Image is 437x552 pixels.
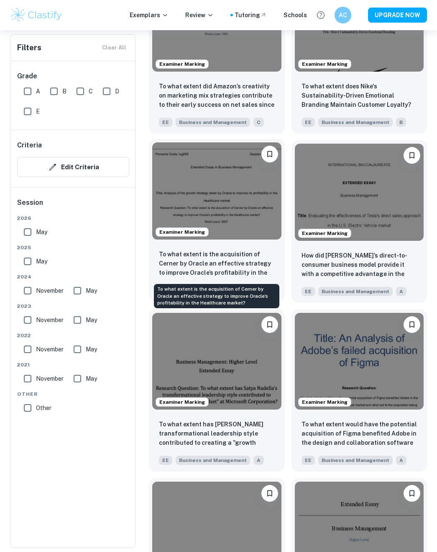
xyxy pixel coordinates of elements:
span: Examiner Marking [299,398,351,406]
span: Business and Management [176,456,250,465]
span: D [115,87,119,96]
span: Business and Management [318,456,393,465]
span: Examiner Marking [156,228,208,236]
p: Review [185,10,214,20]
p: To what extent does Nike's Sustainability-Driven Emotional Branding Maintain Customer Loyalty? [302,82,417,109]
span: November [36,374,64,383]
span: May [36,257,47,266]
span: E [36,107,40,116]
button: Bookmark [261,146,278,163]
button: UPGRADE NOW [368,8,427,23]
span: 2025 [17,244,129,251]
span: 2024 [17,273,129,281]
button: Bookmark [261,316,278,333]
span: Other [36,403,51,413]
span: Business and Management [318,118,393,127]
p: To what extent would have the potential acquisition of Figma benefited Adobe in the design and co... [302,420,417,448]
span: A [396,287,406,296]
span: C [89,87,93,96]
span: 2022 [17,332,129,339]
span: Other [17,390,129,398]
a: Examiner MarkingBookmarkTo what extent has Satya Nadella's transformational leadership style cont... [149,310,285,472]
img: Business and Management EE example thumbnail: How did Tesla’s direct-to-consumer busin [295,144,424,240]
p: How did Tesla’s direct-to-consumer business model provide it with a competitive advantage in the ... [302,251,417,279]
span: Examiner Marking [156,60,208,68]
span: 2021 [17,361,129,369]
img: Business and Management EE example thumbnail: To what extent is the acquisition of Cer [152,142,281,239]
a: Schools [284,10,307,20]
a: Examiner MarkingBookmarkHow did Tesla’s direct-to-consumer business model provide it with a compe... [291,140,427,302]
span: B [396,118,406,127]
span: 2023 [17,302,129,310]
a: Tutoring [235,10,267,20]
button: Bookmark [404,147,420,164]
h6: Grade [17,71,129,81]
span: EE [302,287,315,296]
span: A [36,87,40,96]
span: May [86,345,97,354]
div: To what extent is the acquisition of Cerner by Oracle an effective strategy to improve Oracle’s p... [154,284,279,308]
img: Business and Management EE example thumbnail: To what extent would have the potential [295,313,424,410]
span: May [86,315,97,325]
h6: AC [338,10,348,20]
span: November [36,345,64,354]
button: Help and Feedback [314,8,328,22]
span: A [253,456,264,465]
span: November [36,315,64,325]
a: Examiner MarkingBookmarkTo what extent would have the potential acquisition of Figma benefited Ad... [291,310,427,472]
span: Business and Management [318,287,393,296]
span: B [62,87,66,96]
p: To what extent has Satya Nadella's transformational leadership style contributed to creating a "g... [159,420,275,448]
span: May [86,286,97,295]
p: Exemplars [130,10,169,20]
span: Examiner Marking [299,230,351,237]
img: Clastify logo [10,7,63,23]
span: EE [159,456,172,465]
button: AC [335,7,351,23]
span: EE [302,118,315,127]
span: November [36,286,64,295]
button: Bookmark [404,316,420,333]
span: C [253,118,264,127]
p: To what extent is the acquisition of Cerner by Oracle an effective strategy to improve Oracle’s p... [159,250,275,278]
p: To what extent did Amazon’s creativity on marketing mix strategies contribute to their early succ... [159,82,275,110]
button: Edit Criteria [17,157,129,177]
span: May [36,227,47,237]
span: 2026 [17,214,129,222]
span: EE [302,456,315,465]
span: EE [159,118,172,127]
h6: Session [17,198,129,214]
span: Business and Management [176,118,250,127]
span: May [86,374,97,383]
a: Examiner MarkingBookmarkTo what extent is the acquisition of Cerner by Oracle an effective strate... [149,140,285,302]
img: Business and Management EE example thumbnail: To what extent has Satya Nadella's trans [152,313,281,410]
span: Examiner Marking [299,60,351,68]
h6: Criteria [17,140,42,150]
span: A [396,456,406,465]
button: Bookmark [261,485,278,502]
button: Bookmark [404,485,420,502]
span: Examiner Marking [156,398,208,406]
h6: Filters [17,42,41,54]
